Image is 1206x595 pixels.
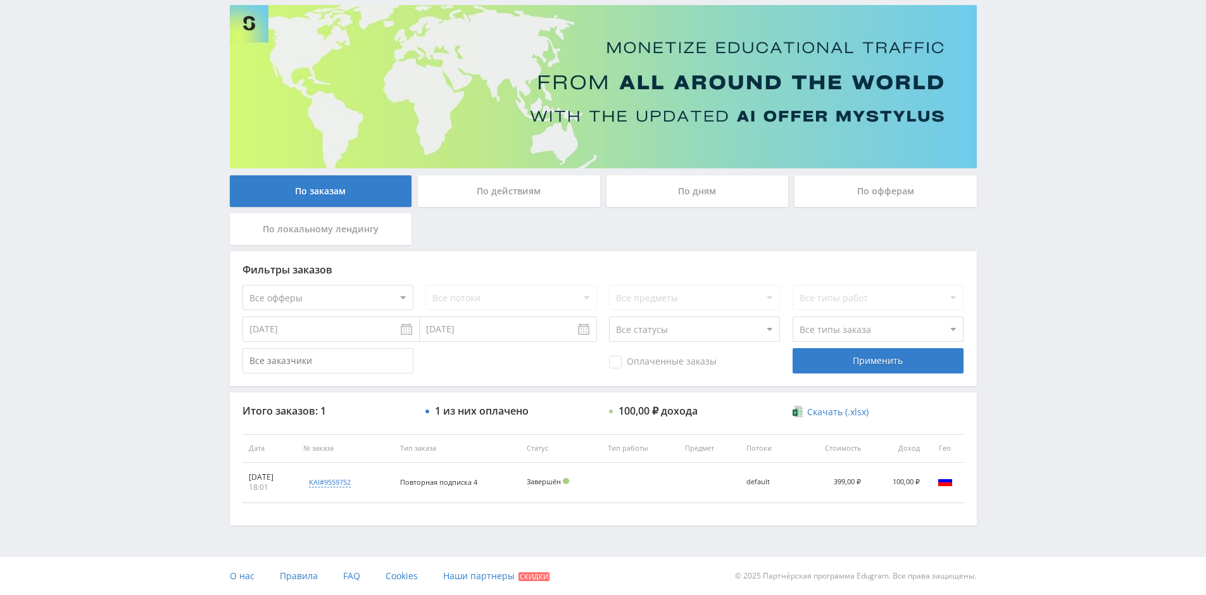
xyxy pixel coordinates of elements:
th: Тип заказа [394,434,520,463]
span: Наши партнеры [443,570,515,582]
div: kai#9559752 [309,477,351,487]
img: Banner [230,5,977,168]
a: Cookies [386,557,418,595]
span: Cookies [386,570,418,582]
th: Доход [867,434,926,463]
div: По действиям [418,175,600,207]
input: Все заказчики [242,348,413,373]
div: 18:01 [249,482,291,492]
a: Правила [280,557,318,595]
td: 399,00 ₽ [796,463,867,503]
span: О нас [230,570,254,582]
th: Стоимость [796,434,867,463]
div: © 2025 Партнёрская программа Edugram. Все права защищены. [609,557,976,595]
img: rus.png [938,473,953,489]
span: Скачать (.xlsx) [807,407,869,417]
img: xlsx [793,405,803,418]
div: Итого заказов: 1 [242,405,413,416]
div: [DATE] [249,472,291,482]
th: № заказа [297,434,394,463]
span: Скидки [518,572,550,581]
span: Правила [280,570,318,582]
div: По дням [606,175,789,207]
th: Гео [926,434,964,463]
a: FAQ [343,557,360,595]
div: По заказам [230,175,412,207]
a: Наши партнеры Скидки [443,557,550,595]
div: 100,00 ₽ дохода [619,405,698,416]
div: Фильтры заказов [242,264,964,275]
span: Повторная подписка 4 [400,477,477,487]
div: Применить [793,348,964,373]
div: По офферам [795,175,977,207]
div: По локальному лендингу [230,213,412,245]
span: FAQ [343,570,360,582]
a: Скачать (.xlsx) [793,406,869,418]
div: default [746,478,789,486]
span: Подтвержден [563,478,569,484]
span: Завершён [527,477,561,486]
th: Тип работы [601,434,679,463]
th: Статус [520,434,601,463]
th: Потоки [740,434,796,463]
td: 100,00 ₽ [867,463,926,503]
div: 1 из них оплачено [435,405,529,416]
th: Предмет [679,434,740,463]
span: Оплаченные заказы [609,356,717,368]
a: О нас [230,557,254,595]
th: Дата [242,434,298,463]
